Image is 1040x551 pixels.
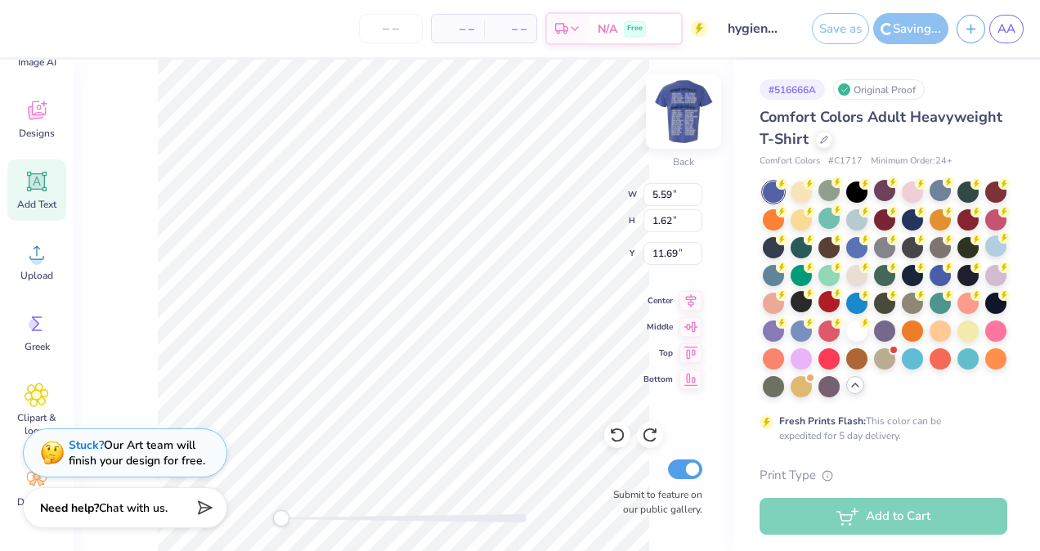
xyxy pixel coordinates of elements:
span: Comfort Colors Adult Heavyweight T-Shirt [760,107,1002,149]
strong: Need help? [40,500,99,516]
span: Middle [643,320,673,334]
span: Free [627,23,643,34]
span: Center [643,294,673,307]
strong: Stuck? [69,437,104,453]
span: N/A [598,20,617,38]
div: Our Art team will finish your design for free. [69,437,205,468]
span: Comfort Colors [760,155,820,168]
span: Top [643,347,673,360]
div: # 516666A [760,79,825,100]
span: Add Text [17,198,56,211]
span: Minimum Order: 24 + [871,155,953,168]
span: Upload [20,269,53,282]
span: AA [997,20,1015,38]
img: Back [651,78,716,144]
div: Accessibility label [273,510,289,526]
span: Greek [25,340,50,353]
strong: Fresh Prints Flash: [779,414,866,428]
div: Back [673,155,694,169]
span: – – [494,20,527,38]
span: # C1717 [828,155,863,168]
span: – – [442,20,474,38]
label: Submit to feature on our public gallery. [604,487,702,517]
div: Print Type [760,466,1007,485]
span: Chat with us. [99,500,168,516]
div: This color can be expedited for 5 day delivery. [779,414,980,443]
div: Original Proof [833,79,925,100]
span: Clipart & logos [10,411,64,437]
span: Decorate [17,495,56,508]
span: Designs [19,127,55,140]
input: – – [359,14,423,43]
a: AA [989,15,1024,43]
span: Bottom [643,373,673,386]
span: Image AI [18,56,56,69]
input: Untitled Design [715,12,796,45]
